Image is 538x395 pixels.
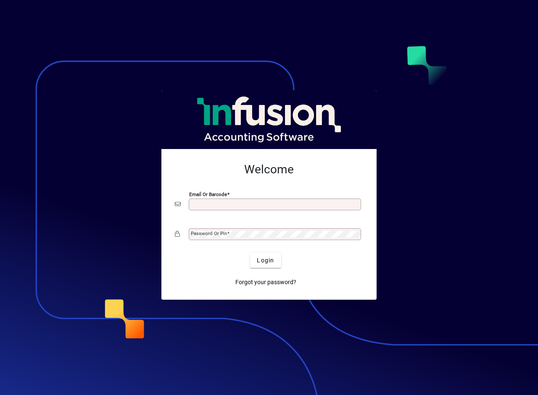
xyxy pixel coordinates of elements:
[232,275,300,290] a: Forgot your password?
[235,278,296,287] span: Forgot your password?
[257,256,274,265] span: Login
[175,162,363,177] h2: Welcome
[191,230,227,236] mat-label: Password or Pin
[250,253,281,268] button: Login
[189,191,227,197] mat-label: Email or Barcode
